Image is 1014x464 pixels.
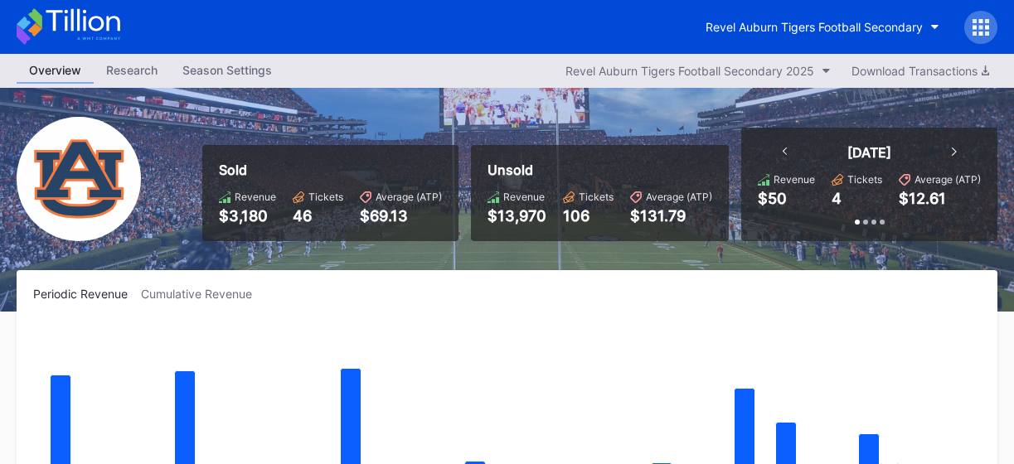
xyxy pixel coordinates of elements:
div: Revel Auburn Tigers Football Secondary [706,20,923,34]
div: $131.79 [630,207,712,225]
div: Revel Auburn Tigers Football Secondary 2025 [565,64,814,78]
div: Season Settings [170,58,284,82]
button: Revel Auburn Tigers Football Secondary [693,12,952,42]
div: [DATE] [847,144,891,161]
div: $3,180 [219,207,276,225]
div: $50 [758,190,787,207]
div: Sold [219,162,442,178]
div: $69.13 [360,207,442,225]
div: Research [94,58,170,82]
div: Average (ATP) [915,173,981,186]
a: Overview [17,58,94,84]
div: Revenue [774,173,815,186]
div: Download Transactions [851,64,989,78]
div: 106 [563,207,614,225]
div: Average (ATP) [376,191,442,203]
div: Revenue [235,191,276,203]
a: Season Settings [170,58,284,84]
div: 46 [293,207,343,225]
div: Tickets [847,173,882,186]
div: Unsold [488,162,712,178]
button: Download Transactions [843,60,997,82]
div: Tickets [308,191,343,203]
img: Revel_Auburn_Tigers_Football_Secondary.png [17,117,141,241]
div: $12.61 [899,190,946,207]
div: Revenue [503,191,545,203]
div: Average (ATP) [646,191,712,203]
div: 4 [832,190,842,207]
div: Tickets [579,191,614,203]
div: $13,970 [488,207,546,225]
div: Periodic Revenue [33,287,141,301]
div: Cumulative Revenue [141,287,265,301]
a: Research [94,58,170,84]
button: Revel Auburn Tigers Football Secondary 2025 [557,60,839,82]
